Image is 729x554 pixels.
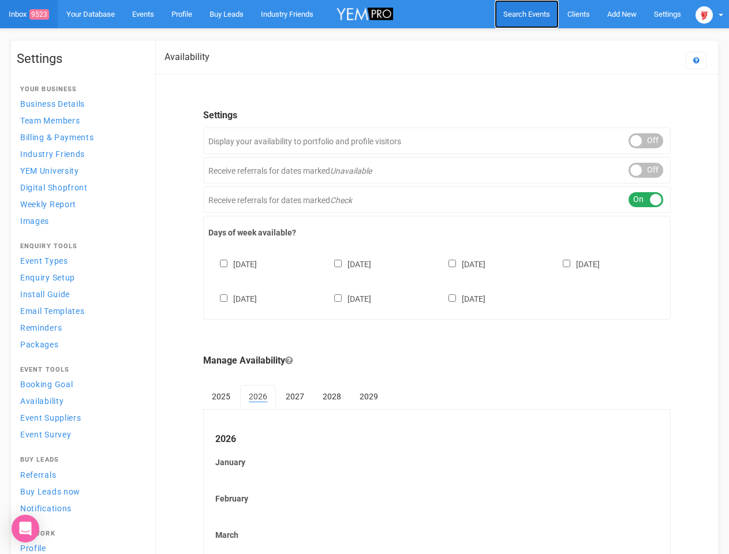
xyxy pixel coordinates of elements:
span: Billing & Payments [20,133,94,142]
em: Check [330,196,352,205]
legend: Manage Availability [203,354,671,368]
legend: 2026 [215,433,659,446]
input: [DATE] [448,294,456,302]
label: [DATE] [551,257,600,270]
div: Receive referrals for dates marked [203,157,671,184]
div: Display your availability to portfolio and profile visitors [203,128,671,154]
span: Digital Shopfront [20,183,88,192]
span: Images [20,216,49,226]
a: Email Templates [17,303,144,319]
a: Booking Goal [17,376,144,392]
a: Billing & Payments [17,129,144,145]
span: Add New [607,10,637,18]
span: Search Events [503,10,550,18]
span: YEM University [20,166,79,175]
span: Enquiry Setup [20,273,75,282]
label: [DATE] [323,257,371,270]
a: Team Members [17,113,144,128]
a: Event Types [17,253,144,268]
span: Weekly Report [20,200,76,209]
label: January [215,456,659,468]
input: [DATE] [334,260,342,267]
label: [DATE] [437,292,485,305]
span: Booking Goal [20,380,73,389]
a: 2025 [203,385,239,408]
div: Open Intercom Messenger [12,515,39,542]
label: [DATE] [208,257,257,270]
span: Email Templates [20,306,85,316]
input: [DATE] [334,294,342,302]
a: Business Details [17,96,144,111]
a: Reminders [17,320,144,335]
span: Team Members [20,116,80,125]
span: Event Survey [20,430,71,439]
span: Event Types [20,256,68,265]
div: Receive referrals for dates marked [203,186,671,213]
a: Event Suppliers [17,410,144,425]
input: [DATE] [563,260,570,267]
span: Install Guide [20,290,70,299]
a: 2029 [351,385,387,408]
label: March [215,529,659,541]
input: [DATE] [448,260,456,267]
span: Packages [20,340,59,349]
label: Days of week available? [208,227,666,238]
a: Buy Leads now [17,484,144,499]
span: Notifications [20,504,72,513]
span: 9523 [29,9,49,20]
h4: Network [20,530,140,537]
input: [DATE] [220,260,227,267]
label: [DATE] [437,257,485,270]
h2: Availability [165,52,210,62]
a: Notifications [17,500,144,516]
a: 2026 [240,385,276,409]
a: 2027 [277,385,313,408]
label: [DATE] [323,292,371,305]
label: [DATE] [208,292,257,305]
h4: Event Tools [20,366,140,373]
em: Unavailable [330,166,372,175]
input: [DATE] [220,294,227,302]
legend: Settings [203,109,671,122]
a: Weekly Report [17,196,144,212]
span: Clients [567,10,590,18]
label: February [215,493,659,504]
a: Event Survey [17,426,144,442]
a: Images [17,213,144,229]
a: 2028 [314,385,350,408]
a: Digital Shopfront [17,179,144,195]
span: Reminders [20,323,62,332]
span: Availability [20,396,63,406]
img: open-uri20250107-2-1pbi2ie [696,6,713,24]
span: Event Suppliers [20,413,81,422]
h4: Enquiry Tools [20,243,140,250]
a: YEM University [17,163,144,178]
a: Enquiry Setup [17,269,144,285]
a: Referrals [17,467,144,482]
a: Packages [17,336,144,352]
h4: Buy Leads [20,456,140,463]
a: Install Guide [17,286,144,302]
span: Business Details [20,99,85,108]
h1: Settings [17,52,144,66]
a: Availability [17,393,144,409]
a: Industry Friends [17,146,144,162]
h4: Your Business [20,86,140,93]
